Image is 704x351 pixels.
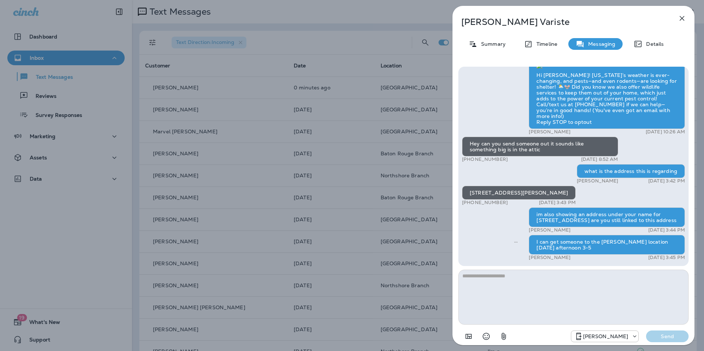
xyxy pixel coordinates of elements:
[462,200,508,206] p: [PHONE_NUMBER]
[529,58,685,129] div: Hi [PERSON_NAME]! [US_STATE]’s weather is ever-changing, and pests—and even rodents—are looking f...
[529,129,571,135] p: [PERSON_NAME]
[461,329,476,344] button: Add in a premade template
[571,332,639,341] div: +1 (504) 576-9603
[648,227,685,233] p: [DATE] 3:44 PM
[529,207,685,227] div: im also showing an address under your name for [STREET_ADDRESS] are you still linked to this address
[648,178,685,184] p: [DATE] 3:42 PM
[529,227,571,233] p: [PERSON_NAME]
[529,255,571,261] p: [PERSON_NAME]
[461,17,661,27] p: [PERSON_NAME] Variste
[583,333,628,339] p: [PERSON_NAME]
[577,178,619,184] p: [PERSON_NAME]
[462,186,576,200] div: [STREET_ADDRESS][PERSON_NAME]
[648,255,685,261] p: [DATE] 3:45 PM
[642,41,664,47] p: Details
[462,137,618,156] div: Hey can you send someone out it sounds like something big is in the attic
[581,156,618,162] p: [DATE] 8:52 AM
[529,235,685,255] div: I can get someone to the [PERSON_NAME] location [DATE] afternoon 3-5
[477,41,506,47] p: Summary
[577,164,685,178] div: what is the address this is regarding
[462,156,508,162] p: [PHONE_NUMBER]
[539,200,576,206] p: [DATE] 3:43 PM
[533,41,557,47] p: Timeline
[646,129,685,135] p: [DATE] 10:26 AM
[479,329,494,344] button: Select an emoji
[584,41,615,47] p: Messaging
[514,238,518,245] span: Sent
